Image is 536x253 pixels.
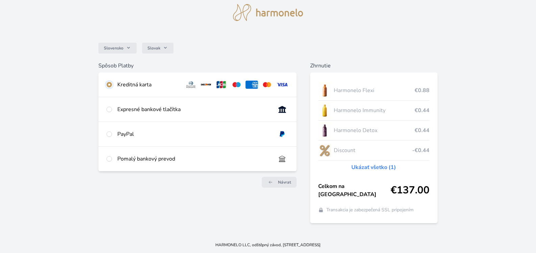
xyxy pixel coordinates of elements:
img: discount-lo.png [318,142,331,159]
div: Pomalý bankový prevod [117,155,271,163]
span: Harmonelo Flexi [334,86,415,94]
div: PayPal [117,130,271,138]
span: €0.88 [415,86,429,94]
img: DETOX_se_stinem_x-lo.jpg [318,122,331,139]
span: €0.44 [415,106,429,114]
img: CLEAN_FLEXI_se_stinem_x-hi_(1)-lo.jpg [318,82,331,99]
h6: Spôsob Platby [98,62,297,70]
img: paypal.svg [276,130,288,138]
span: Slovak [147,45,160,51]
span: Discount [334,146,412,154]
button: Slovensko [98,43,137,54]
span: €137.00 [391,184,429,196]
span: Transakcia je zabezpečená SSL pripojením [326,207,414,213]
a: Ukázať všetko (1) [351,163,396,171]
img: logo.svg [233,4,303,21]
img: maestro.svg [230,81,243,89]
span: -€0.44 [412,146,429,154]
div: Expresné bankové tlačítka [117,105,271,113]
img: mc.svg [261,81,273,89]
a: Návrat [262,177,297,188]
img: diners.svg [185,81,197,89]
img: bankTransfer_IBAN.svg [276,155,288,163]
img: discover.svg [200,81,212,89]
img: onlineBanking_SK.svg [276,105,288,113]
span: Celkom na [GEOGRAPHIC_DATA] [318,182,391,198]
span: Slovensko [104,45,123,51]
span: €0.44 [415,126,429,134]
h6: Zhrnutie [310,62,438,70]
img: IMMUNITY_se_stinem_x-lo.jpg [318,102,331,119]
span: Harmonelo Immunity [334,106,415,114]
img: visa.svg [276,81,288,89]
button: Slovak [142,43,173,54]
span: Harmonelo Detox [334,126,415,134]
img: amex.svg [246,81,258,89]
div: Kreditná karta [117,81,180,89]
img: jcb.svg [215,81,228,89]
span: Návrat [278,180,291,185]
